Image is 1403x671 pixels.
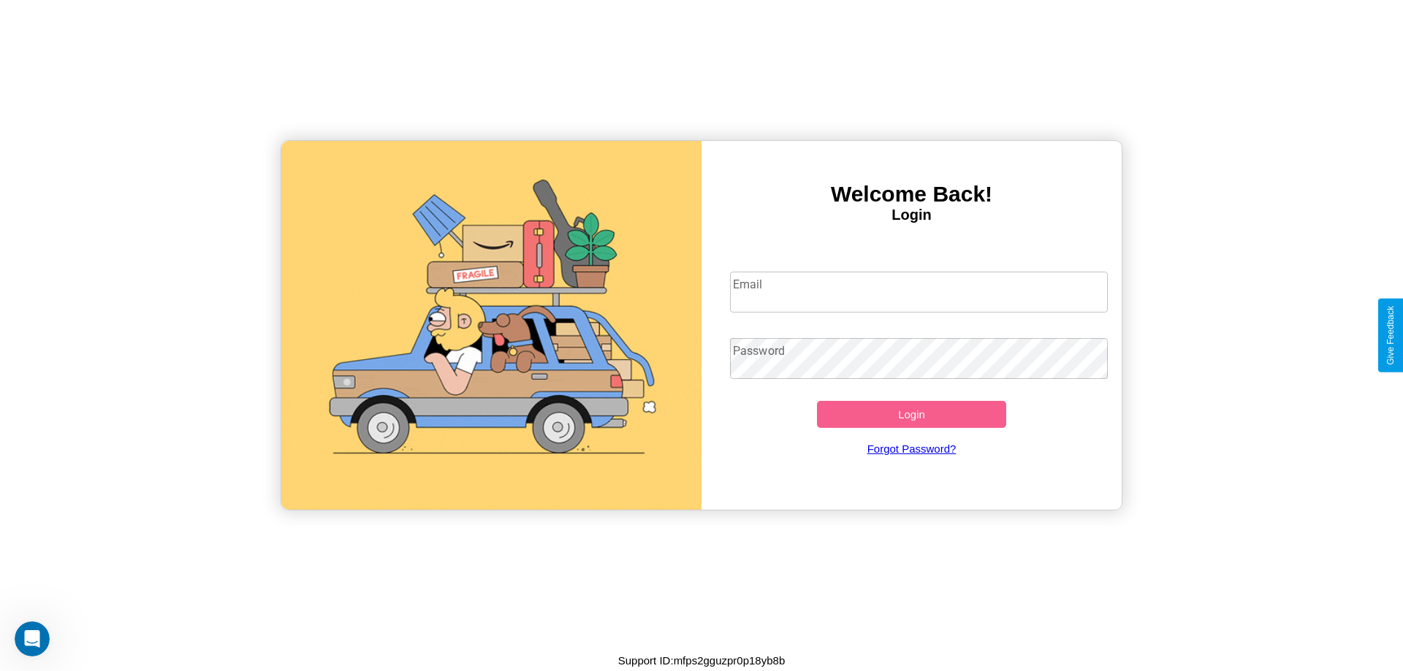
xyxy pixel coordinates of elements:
[618,651,785,670] p: Support ID: mfps2gguzpr0p18yb8b
[281,141,701,510] img: gif
[15,621,50,656] iframe: Intercom live chat
[723,428,1101,469] a: Forgot Password?
[701,182,1122,207] h3: Welcome Back!
[817,401,1006,428] button: Login
[701,207,1122,223] h4: Login
[1385,306,1396,365] div: Give Feedback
